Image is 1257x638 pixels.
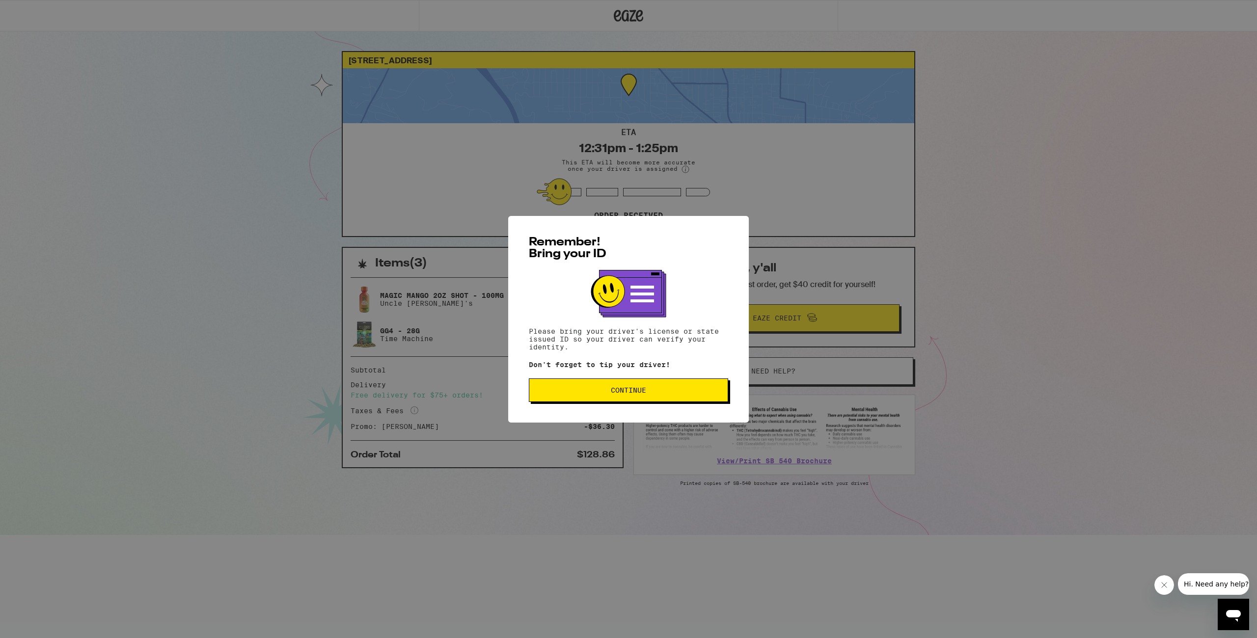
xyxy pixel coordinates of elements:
[529,327,728,351] p: Please bring your driver's license or state issued ID so your driver can verify your identity.
[529,378,728,402] button: Continue
[611,387,646,394] span: Continue
[1178,573,1249,595] iframe: Message from company
[1154,575,1174,595] iframe: Close message
[529,361,728,369] p: Don't forget to tip your driver!
[529,237,606,260] span: Remember! Bring your ID
[1218,599,1249,630] iframe: Button to launch messaging window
